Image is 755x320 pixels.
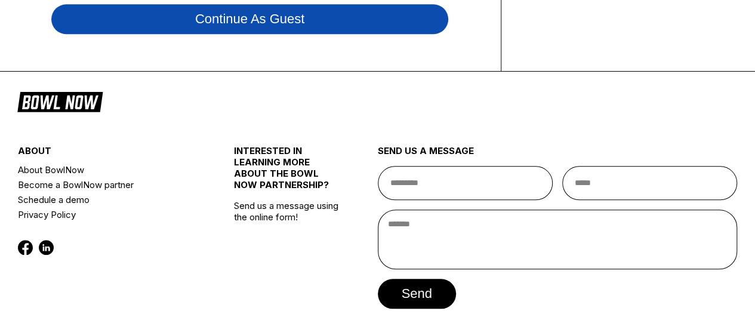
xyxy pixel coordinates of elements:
a: Privacy Policy [18,207,198,222]
a: Become a BowlNow partner [18,177,198,192]
a: Schedule a demo [18,192,198,207]
a: About BowlNow [18,162,198,177]
div: about [18,145,198,162]
button: Continue as guest [51,4,448,34]
button: send [378,279,456,309]
div: send us a message [378,145,738,166]
div: INTERESTED IN LEARNING MORE ABOUT THE BOWL NOW PARTNERSHIP? [234,145,342,200]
